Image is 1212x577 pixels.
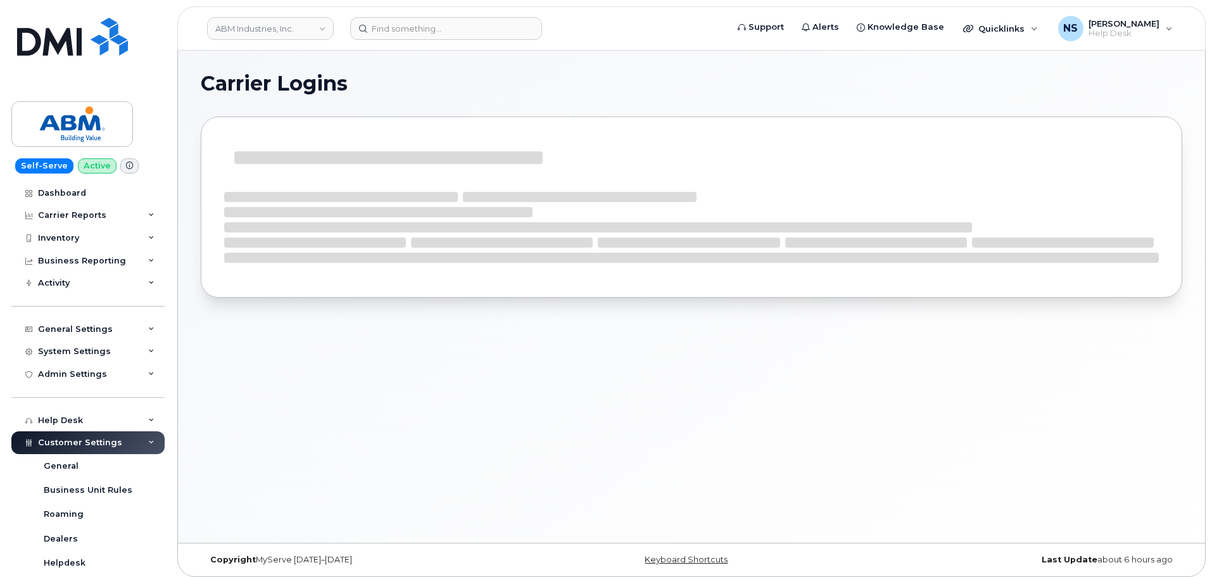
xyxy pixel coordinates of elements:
[855,555,1182,565] div: about 6 hours ago
[645,555,728,564] a: Keyboard Shortcuts
[201,555,528,565] div: MyServe [DATE]–[DATE]
[1042,555,1097,564] strong: Last Update
[201,74,348,93] span: Carrier Logins
[210,555,256,564] strong: Copyright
